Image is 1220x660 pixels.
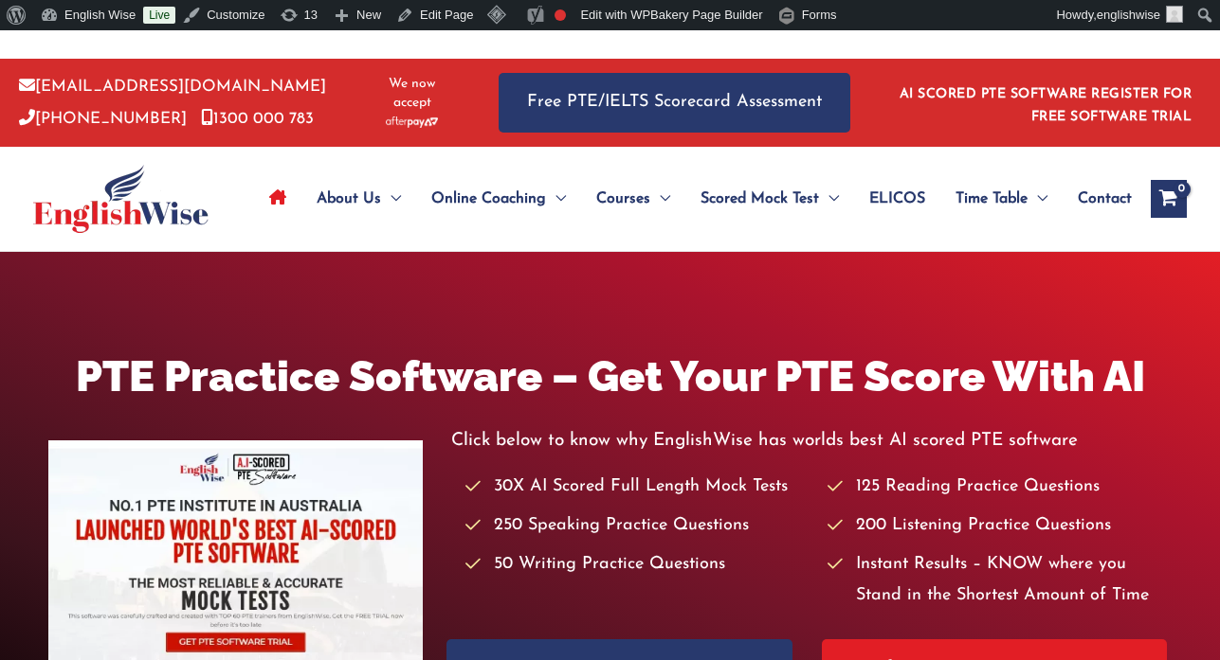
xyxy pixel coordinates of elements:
li: 30X AI Scored Full Length Mock Tests [465,472,810,503]
a: Online CoachingMenu Toggle [416,166,581,232]
span: Menu Toggle [381,166,401,232]
span: ELICOS [869,166,925,232]
a: Scored Mock TestMenu Toggle [685,166,854,232]
span: Menu Toggle [546,166,566,232]
span: Menu Toggle [819,166,839,232]
li: Instant Results – KNOW where you Stand in the Shortest Amount of Time [828,549,1172,613]
nav: Site Navigation: Main Menu [254,166,1132,232]
img: ashok kumar [1166,6,1183,23]
li: 200 Listening Practice Questions [828,510,1172,542]
span: englishwise [1097,8,1160,22]
span: Scored Mock Test [701,166,819,232]
img: Afterpay-Logo [386,116,438,127]
p: Click below to know why EnglishWise has worlds best AI scored PTE software [451,425,1171,456]
a: ELICOS [854,166,940,232]
li: 250 Speaking Practice Questions [465,510,810,542]
a: View Shopping Cart, empty [1151,180,1187,218]
span: Online Coaching [431,166,546,232]
li: 50 Writing Practice Questions [465,549,810,580]
a: [EMAIL_ADDRESS][DOMAIN_NAME] [19,79,326,95]
h1: PTE Practice Software – Get Your PTE Score With AI [48,347,1171,406]
div: Focus keyphrase not set [555,9,566,21]
a: Live [143,7,175,24]
span: Contact [1078,166,1132,232]
a: AI SCORED PTE SOFTWARE REGISTER FOR FREE SOFTWARE TRIAL [900,87,1193,124]
a: 1300 000 783 [201,111,314,127]
span: We now accept [373,75,451,113]
li: 125 Reading Practice Questions [828,472,1172,503]
a: CoursesMenu Toggle [581,166,685,232]
span: About Us [317,166,381,232]
img: cropped-ew-logo [33,165,209,233]
aside: Header Widget 1 [888,72,1201,134]
a: [PHONE_NUMBER] [19,111,187,127]
a: About UsMenu Toggle [301,166,416,232]
a: Time TableMenu Toggle [940,166,1063,232]
span: Menu Toggle [650,166,670,232]
span: Courses [596,166,650,232]
span: Time Table [956,166,1028,232]
a: Free PTE/IELTS Scorecard Assessment [499,73,850,133]
a: Contact [1063,166,1132,232]
span: Menu Toggle [1028,166,1047,232]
